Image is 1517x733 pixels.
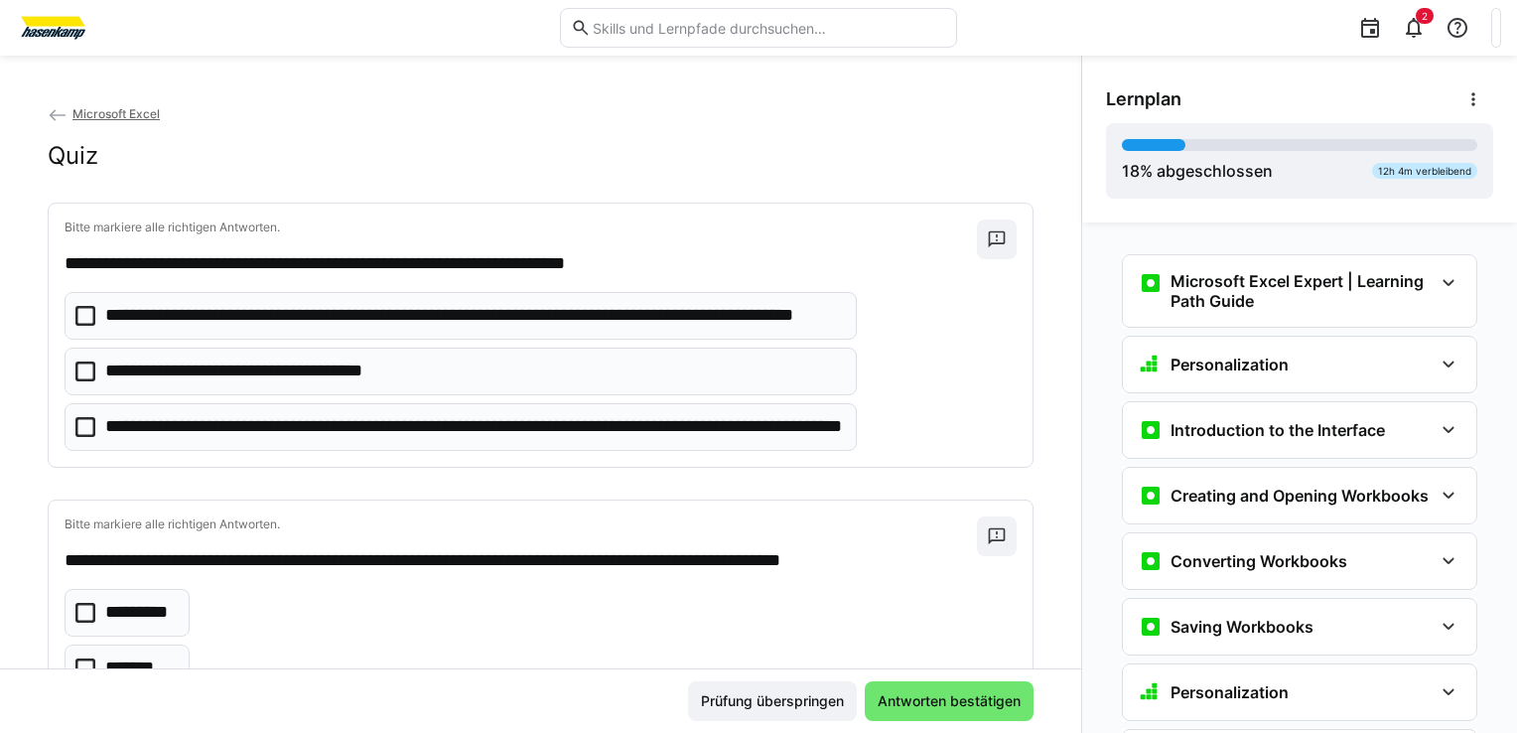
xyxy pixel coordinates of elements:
[1422,10,1428,22] span: 2
[1171,617,1313,637] h3: Saving Workbooks
[72,106,160,121] span: Microsoft Excel
[1171,682,1289,702] h3: Personalization
[1122,161,1140,181] span: 18
[1171,420,1385,440] h3: Introduction to the Interface
[48,141,98,171] h2: Quiz
[1372,163,1477,179] div: 12h 4m verbleibend
[1171,486,1429,506] h3: Creating and Opening Workbooks
[1171,355,1289,374] h3: Personalization
[875,691,1024,711] span: Antworten bestätigen
[65,220,977,235] p: Bitte markiere alle richtigen Antworten.
[1171,271,1433,311] h3: Microsoft Excel Expert | Learning Path Guide
[698,691,847,711] span: Prüfung überspringen
[865,681,1034,721] button: Antworten bestätigen
[1122,159,1273,183] div: % abgeschlossen
[1106,88,1181,110] span: Lernplan
[688,681,857,721] button: Prüfung überspringen
[48,106,160,121] a: Microsoft Excel
[65,516,977,532] p: Bitte markiere alle richtigen Antworten.
[591,19,946,37] input: Skills und Lernpfade durchsuchen…
[1171,551,1347,571] h3: Converting Workbooks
